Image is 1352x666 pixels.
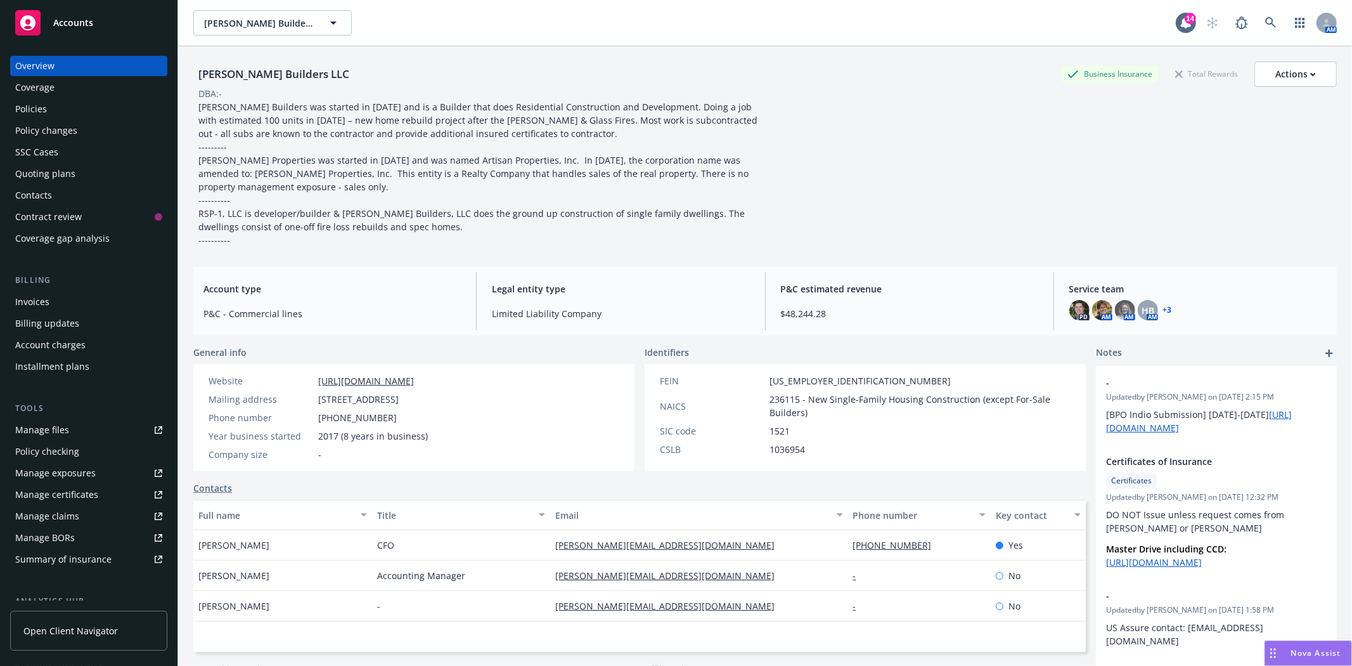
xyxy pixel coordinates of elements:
div: Certificates of InsuranceCertificatesUpdatedby [PERSON_NAME] on [DATE] 12:32 PMDO NOT Issue unles... [1096,445,1337,579]
span: P&C estimated revenue [781,282,1038,296]
div: Email [555,509,828,522]
img: photo [1115,300,1135,320]
a: [PERSON_NAME][EMAIL_ADDRESS][DOMAIN_NAME] [555,600,785,612]
div: Actions [1275,62,1316,86]
span: P&C - Commercial lines [203,307,461,320]
span: Identifiers [645,346,689,359]
div: Invoices [15,292,49,312]
div: Manage claims [15,506,79,526]
span: 2017 (8 years in business) [318,429,428,443]
div: NAICS [660,400,764,413]
div: DBA: - [198,87,222,100]
span: Limited Liability Company [492,307,749,320]
button: Email [550,500,847,530]
a: Installment plans [10,356,167,377]
a: Invoices [10,292,167,312]
button: Phone number [848,500,991,530]
div: Website [209,374,313,388]
span: 1521 [769,424,790,438]
div: Contacts [15,185,52,206]
a: Search [1258,10,1284,36]
span: [STREET_ADDRESS] [318,393,399,406]
button: Key contact [991,500,1086,530]
div: CSLB [660,443,764,456]
a: Contacts [193,481,232,495]
a: [PHONE_NUMBER] [853,539,942,551]
div: -Updatedby [PERSON_NAME] on [DATE] 2:15 PM[BPO Indio Submission] [DATE]-[DATE][URL][DOMAIN_NAME] [1096,366,1337,445]
span: [PERSON_NAME] [198,539,269,552]
button: Title [372,500,551,530]
span: Updated by [PERSON_NAME] on [DATE] 2:15 PM [1106,391,1327,403]
span: Updated by [PERSON_NAME] on [DATE] 12:32 PM [1106,492,1327,503]
div: Key contact [996,509,1067,522]
div: Installment plans [15,356,89,377]
a: Contacts [10,185,167,206]
strong: Master Drive including CCD: [1106,543,1226,555]
span: Nova Assist [1291,648,1341,658]
span: [PERSON_NAME] Builders LLC [204,16,314,30]
span: [PERSON_NAME] [198,599,269,613]
img: photo [1092,300,1112,320]
span: No [1008,569,1020,582]
span: Accounting Manager [377,569,465,582]
a: Summary of insurance [10,549,167,570]
div: Manage certificates [15,485,98,505]
a: Policy changes [10,121,167,141]
div: Drag to move [1265,641,1281,665]
div: Contract review [15,207,82,227]
a: Billing updates [10,313,167,334]
div: [PERSON_NAME] Builders LLC [193,66,354,82]
div: Quoting plans [15,164,75,184]
span: HB [1142,304,1154,317]
span: CFO [377,539,394,552]
span: No [1008,599,1020,613]
a: Policy checking [10,441,167,462]
span: $48,244.28 [781,307,1038,320]
span: Certificates [1111,475,1152,486]
div: Manage BORs [15,528,75,548]
a: Start snowing [1200,10,1225,36]
span: 236115 - New Single-Family Housing Construction (except For-Sale Builders) [769,393,1071,419]
a: Manage files [10,420,167,440]
div: 14 [1185,13,1196,24]
span: Certificates of Insurance [1106,455,1294,468]
button: Nova Assist [1265,641,1352,666]
p: [BPO Indio Submission] [DATE]-[DATE] [1106,408,1327,434]
div: SSC Cases [15,142,58,162]
div: Coverage gap analysis [15,228,110,249]
span: Service team [1069,282,1327,296]
div: Manage exposures [15,463,96,483]
span: Notes [1096,346,1122,361]
a: add [1322,346,1337,361]
a: Manage certificates [10,485,167,505]
a: - [853,600,866,612]
span: 1036954 [769,443,805,456]
div: Phone number [853,509,972,522]
div: Company size [209,448,313,461]
button: [PERSON_NAME] Builders LLC [193,10,352,36]
div: Total Rewards [1169,66,1244,82]
a: - [853,570,866,582]
div: SIC code [660,424,764,438]
span: [US_EMPLOYER_IDENTIFICATION_NUMBER] [769,374,951,388]
span: Account type [203,282,461,296]
a: Quoting plans [10,164,167,184]
a: Overview [10,56,167,76]
div: Policies [15,99,47,119]
div: Full name [198,509,353,522]
div: Analytics hub [10,595,167,608]
a: [URL][DOMAIN_NAME] [318,375,414,387]
span: Updated by [PERSON_NAME] on [DATE] 1:58 PM [1106,604,1327,616]
span: [PERSON_NAME] Builders was started in [DATE] and is a Builder that does Residential Construction ... [198,101,760,246]
div: Tools [10,402,167,415]
span: Legal entity type [492,282,749,296]
div: Overview [15,56,55,76]
a: Manage exposures [10,463,167,483]
a: Manage BORs [10,528,167,548]
div: Coverage [15,77,55,98]
a: [URL][DOMAIN_NAME] [1106,556,1202,568]
a: +3 [1163,306,1172,314]
span: General info [193,346,247,359]
span: - [318,448,321,461]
